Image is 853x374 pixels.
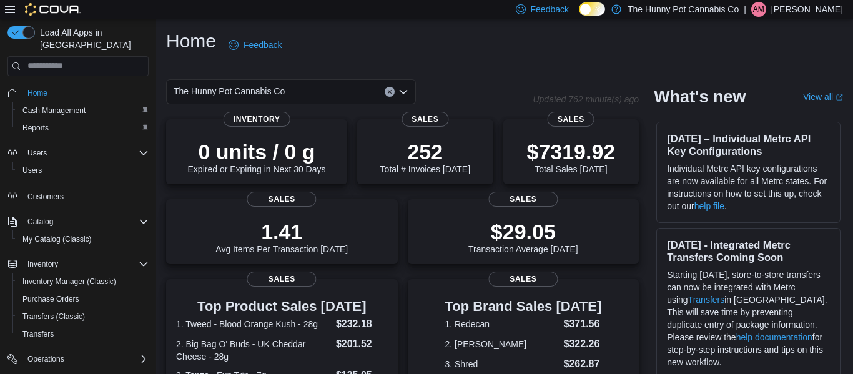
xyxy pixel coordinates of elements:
dd: $232.18 [336,317,388,332]
a: Feedback [224,32,287,57]
span: Purchase Orders [17,292,149,307]
a: Transfers [688,295,725,305]
span: Purchase Orders [22,294,79,304]
button: Purchase Orders [12,290,154,308]
button: Users [2,144,154,162]
span: My Catalog (Classic) [17,232,149,247]
span: Transfers [17,327,149,342]
span: Catalog [27,217,53,227]
button: Reports [12,119,154,137]
button: Inventory [2,255,154,273]
p: 1.41 [215,219,348,244]
span: Sales [247,192,317,207]
button: Inventory [22,257,63,272]
span: Cash Management [22,106,86,116]
p: [PERSON_NAME] [771,2,843,17]
dt: 3. Shred [445,358,558,370]
a: help file [694,201,724,211]
span: Inventory [22,257,149,272]
input: Dark Mode [579,2,605,16]
a: My Catalog (Classic) [17,232,97,247]
h3: Top Brand Sales [DATE] [445,299,601,314]
p: Updated 762 minute(s) ago [533,94,639,104]
span: Users [22,165,42,175]
span: Transfers (Classic) [17,309,149,324]
span: Home [27,88,47,98]
p: $7319.92 [526,139,615,164]
h3: Top Product Sales [DATE] [176,299,388,314]
span: Feedback [244,39,282,51]
button: Catalog [2,213,154,230]
span: Transfers [22,329,54,339]
span: Operations [22,352,149,367]
a: Home [22,86,52,101]
span: Customers [27,192,64,202]
a: Users [17,163,47,178]
h2: What's new [654,87,746,107]
span: Sales [548,112,594,127]
span: Sales [488,272,558,287]
div: Total # Invoices [DATE] [380,139,470,174]
span: Sales [247,272,317,287]
h1: Home [166,29,216,54]
dt: 2. Big Bag O' Buds - UK Cheddar Cheese - 28g [176,338,331,363]
dd: $262.87 [564,357,602,372]
span: My Catalog (Classic) [22,234,92,244]
span: Inventory Manager (Classic) [22,277,116,287]
a: Customers [22,189,69,204]
dt: 1. Tweed - Blood Orange Kush - 28g [176,318,331,330]
h3: [DATE] – Individual Metrc API Key Configurations [667,132,830,157]
p: 0 units / 0 g [188,139,326,164]
dd: $322.26 [564,337,602,352]
span: The Hunny Pot Cannabis Co [174,84,285,99]
div: Expired or Expiring in Next 30 Days [188,139,326,174]
span: Sales [488,192,558,207]
p: 252 [380,139,470,164]
dt: 1. Redecan [445,318,558,330]
a: Cash Management [17,103,91,118]
svg: External link [836,94,843,101]
a: Reports [17,121,54,135]
button: Inventory Manager (Classic) [12,273,154,290]
button: Catalog [22,214,58,229]
button: Users [12,162,154,179]
span: Reports [17,121,149,135]
span: Transfers (Classic) [22,312,85,322]
a: Inventory Manager (Classic) [17,274,121,289]
a: Purchase Orders [17,292,84,307]
div: Transaction Average [DATE] [468,219,578,254]
span: Home [22,85,149,101]
h3: [DATE] - Integrated Metrc Transfers Coming Soon [667,239,830,263]
span: Sales [402,112,448,127]
div: Total Sales [DATE] [526,139,615,174]
span: AM [753,2,764,17]
button: Transfers [12,325,154,343]
img: Cova [25,3,81,16]
p: | [744,2,746,17]
span: Operations [27,354,64,364]
a: Transfers (Classic) [17,309,90,324]
span: Cash Management [17,103,149,118]
span: Reports [22,123,49,133]
button: Cash Management [12,102,154,119]
div: Ashley Moase [751,2,766,17]
p: The Hunny Pot Cannabis Co [628,2,739,17]
span: Inventory [27,259,58,269]
span: Inventory Manager (Classic) [17,274,149,289]
dt: 2. [PERSON_NAME] [445,338,558,350]
span: Catalog [22,214,149,229]
button: Operations [2,350,154,368]
div: Avg Items Per Transaction [DATE] [215,219,348,254]
p: Individual Metrc API key configurations are now available for all Metrc states. For instructions ... [667,162,830,212]
button: Users [22,145,52,160]
dd: $371.56 [564,317,602,332]
button: Home [2,84,154,102]
span: Users [22,145,149,160]
span: Feedback [531,3,569,16]
span: Inventory [224,112,290,127]
span: Load All Apps in [GEOGRAPHIC_DATA] [35,26,149,51]
button: Open list of options [398,87,408,97]
a: View allExternal link [803,92,843,102]
p: Starting [DATE], store-to-store transfers can now be integrated with Metrc using in [GEOGRAPHIC_D... [667,268,830,368]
